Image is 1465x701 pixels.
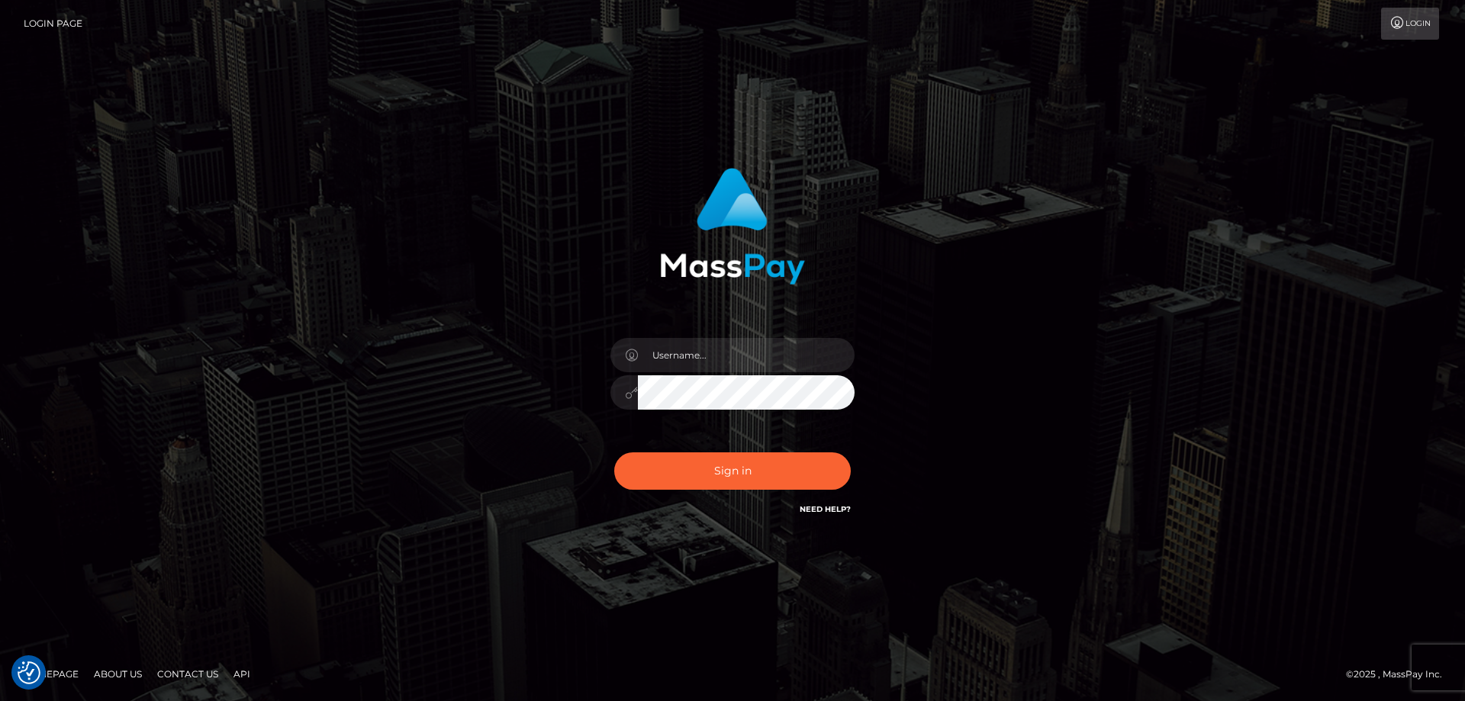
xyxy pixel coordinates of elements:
[151,662,224,686] a: Contact Us
[17,662,85,686] a: Homepage
[660,168,805,285] img: MassPay Login
[18,661,40,684] img: Revisit consent button
[1346,666,1454,683] div: © 2025 , MassPay Inc.
[18,661,40,684] button: Consent Preferences
[1381,8,1439,40] a: Login
[88,662,148,686] a: About Us
[227,662,256,686] a: API
[24,8,82,40] a: Login Page
[638,338,855,372] input: Username...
